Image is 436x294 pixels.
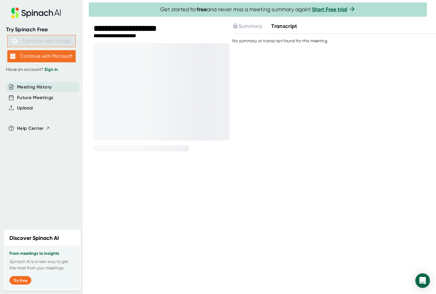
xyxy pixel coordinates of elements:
[44,67,58,72] a: Sign in
[7,35,76,47] button: Continue with Google
[312,6,347,13] a: Start Free trial
[160,6,356,13] span: Get started for and never miss a meeting summary again!
[271,22,297,30] button: Transcript
[6,26,77,33] div: Try Spinach Free
[232,22,271,30] div: Upgrade to access
[17,105,33,112] button: Upload
[17,94,53,101] button: Future Meetings
[9,258,75,271] p: Spinach AI is a new way to get the most from your meetings
[17,84,52,91] button: Meeting History
[9,234,59,242] h2: Discover Spinach AI
[271,23,297,29] span: Transcript
[238,23,262,29] span: Summary
[7,50,76,62] button: Continue with Microsoft
[197,6,207,13] b: free
[9,276,31,285] button: Try free
[17,125,50,132] button: Help Center
[232,38,328,44] div: No summary or transcript found for this meeting.
[415,273,430,288] div: Open Intercom Messenger
[6,67,77,72] div: Have an account?
[12,38,18,44] img: Aehbyd4JwY73AAAAAElFTkSuQmCC
[232,22,262,30] button: Summary
[9,251,75,256] h3: From meetings to insights
[17,125,44,132] span: Help Center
